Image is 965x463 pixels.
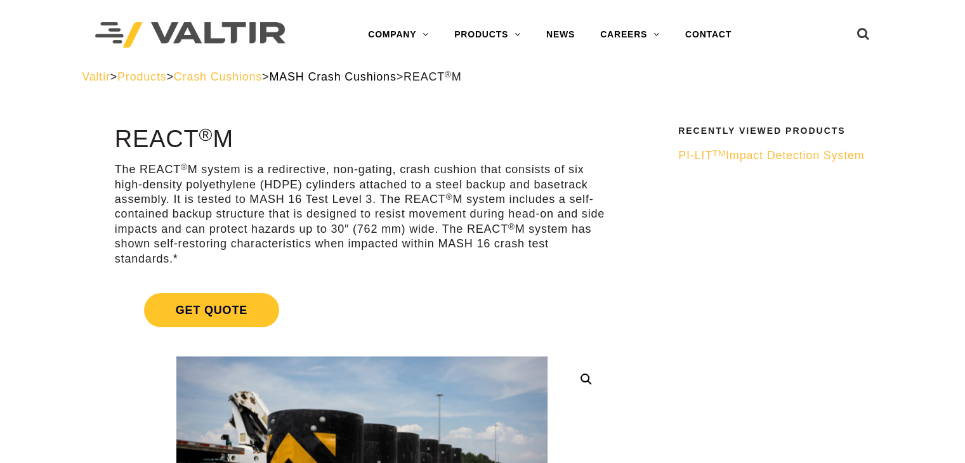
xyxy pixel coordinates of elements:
a: PI-LITTMImpact Detection System [678,148,875,163]
sup: ® [199,124,213,145]
span: PI-LIT Impact Detection System [678,149,864,162]
a: CAREERS [588,22,673,48]
a: CONTACT [673,22,744,48]
p: The REACT M system is a redirective, non-gating, crash cushion that consists of six high-density ... [115,162,609,266]
a: Valtir [82,70,110,83]
sup: ® [508,222,515,231]
div: > > > > [82,70,883,84]
span: REACT M [404,70,462,83]
a: Products [117,70,166,83]
sup: ® [181,162,188,172]
img: Valtir [95,22,286,48]
h1: REACT M [115,126,609,153]
a: COMPANY [355,22,442,48]
a: NEWS [534,22,588,48]
sup: ® [445,70,452,79]
h2: Recently Viewed Products [678,126,875,136]
span: Get Quote [144,293,279,327]
a: PRODUCTS [442,22,534,48]
a: Crash Cushions [174,70,262,83]
a: Get Quote [115,278,609,342]
sup: TM [712,148,726,158]
sup: ® [446,192,453,202]
a: MASH Crash Cushions [269,70,396,83]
